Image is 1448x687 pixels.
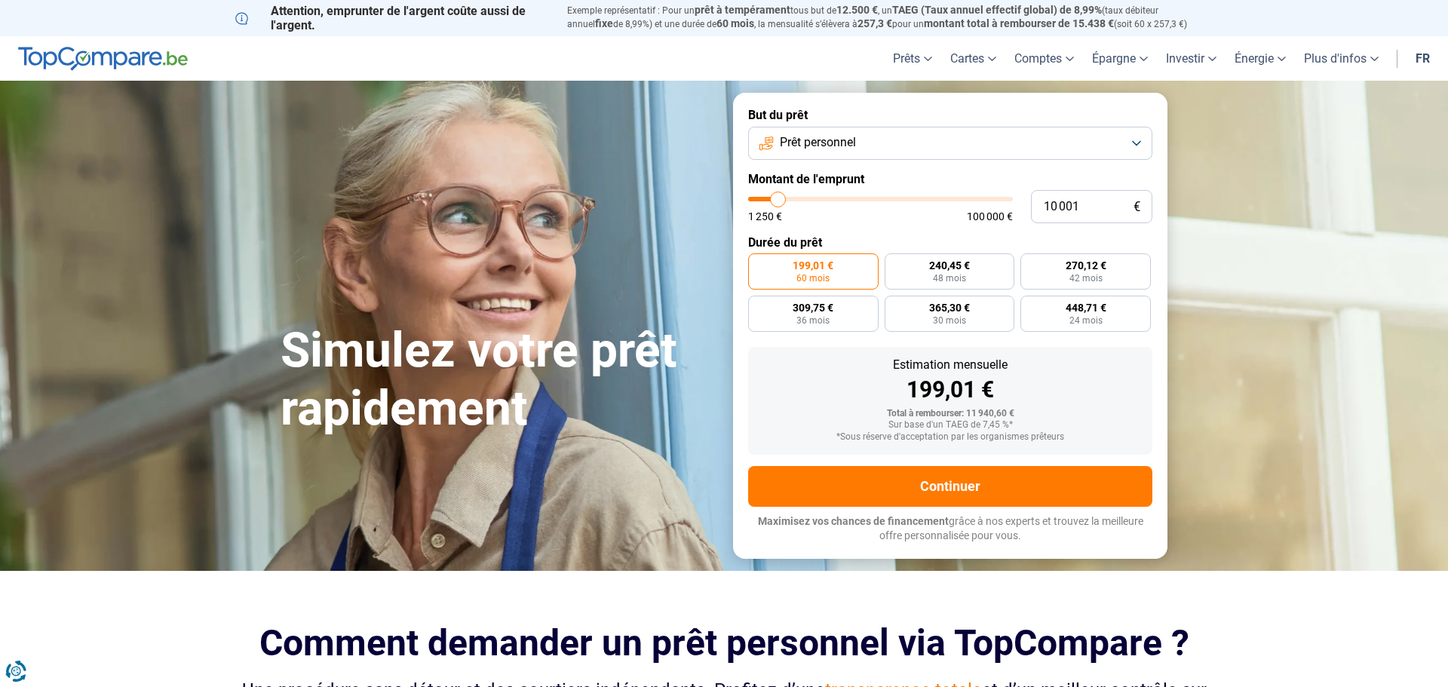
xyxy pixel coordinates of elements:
[1295,36,1388,81] a: Plus d'infos
[1066,302,1106,313] span: 448,71 €
[933,316,966,325] span: 30 mois
[941,36,1005,81] a: Cartes
[18,47,188,71] img: TopCompare
[780,134,856,151] span: Prêt personnel
[758,515,949,527] span: Maximisez vos chances de financement
[281,322,715,438] h1: Simulez votre prêt rapidement
[1069,274,1103,283] span: 42 mois
[567,4,1213,31] p: Exemple représentatif : Pour un tous but de , un (taux débiteur annuel de 8,99%) et une durée de ...
[796,316,830,325] span: 36 mois
[760,432,1140,443] div: *Sous réserve d'acceptation par les organismes prêteurs
[595,17,613,29] span: fixe
[748,172,1152,186] label: Montant de l'emprunt
[793,260,833,271] span: 199,01 €
[857,17,892,29] span: 257,3 €
[892,4,1102,16] span: TAEG (Taux annuel effectif global) de 8,99%
[967,211,1013,222] span: 100 000 €
[929,302,970,313] span: 365,30 €
[884,36,941,81] a: Prêts
[760,359,1140,371] div: Estimation mensuelle
[796,274,830,283] span: 60 mois
[748,466,1152,507] button: Continuer
[760,420,1140,431] div: Sur base d'un TAEG de 7,45 %*
[1157,36,1226,81] a: Investir
[1069,316,1103,325] span: 24 mois
[1066,260,1106,271] span: 270,12 €
[748,108,1152,122] label: But du prêt
[695,4,790,16] span: prêt à tempérament
[1005,36,1083,81] a: Comptes
[760,379,1140,401] div: 199,01 €
[1134,201,1140,213] span: €
[929,260,970,271] span: 240,45 €
[924,17,1114,29] span: montant total à rembourser de 15.438 €
[836,4,878,16] span: 12.500 €
[748,514,1152,544] p: grâce à nos experts et trouvez la meilleure offre personnalisée pour vous.
[748,211,782,222] span: 1 250 €
[748,127,1152,160] button: Prêt personnel
[748,235,1152,250] label: Durée du prêt
[716,17,754,29] span: 60 mois
[933,274,966,283] span: 48 mois
[235,4,549,32] p: Attention, emprunter de l'argent coûte aussi de l'argent.
[760,409,1140,419] div: Total à rembourser: 11 940,60 €
[1083,36,1157,81] a: Épargne
[1226,36,1295,81] a: Énergie
[793,302,833,313] span: 309,75 €
[1407,36,1439,81] a: fr
[235,622,1213,664] h2: Comment demander un prêt personnel via TopCompare ?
